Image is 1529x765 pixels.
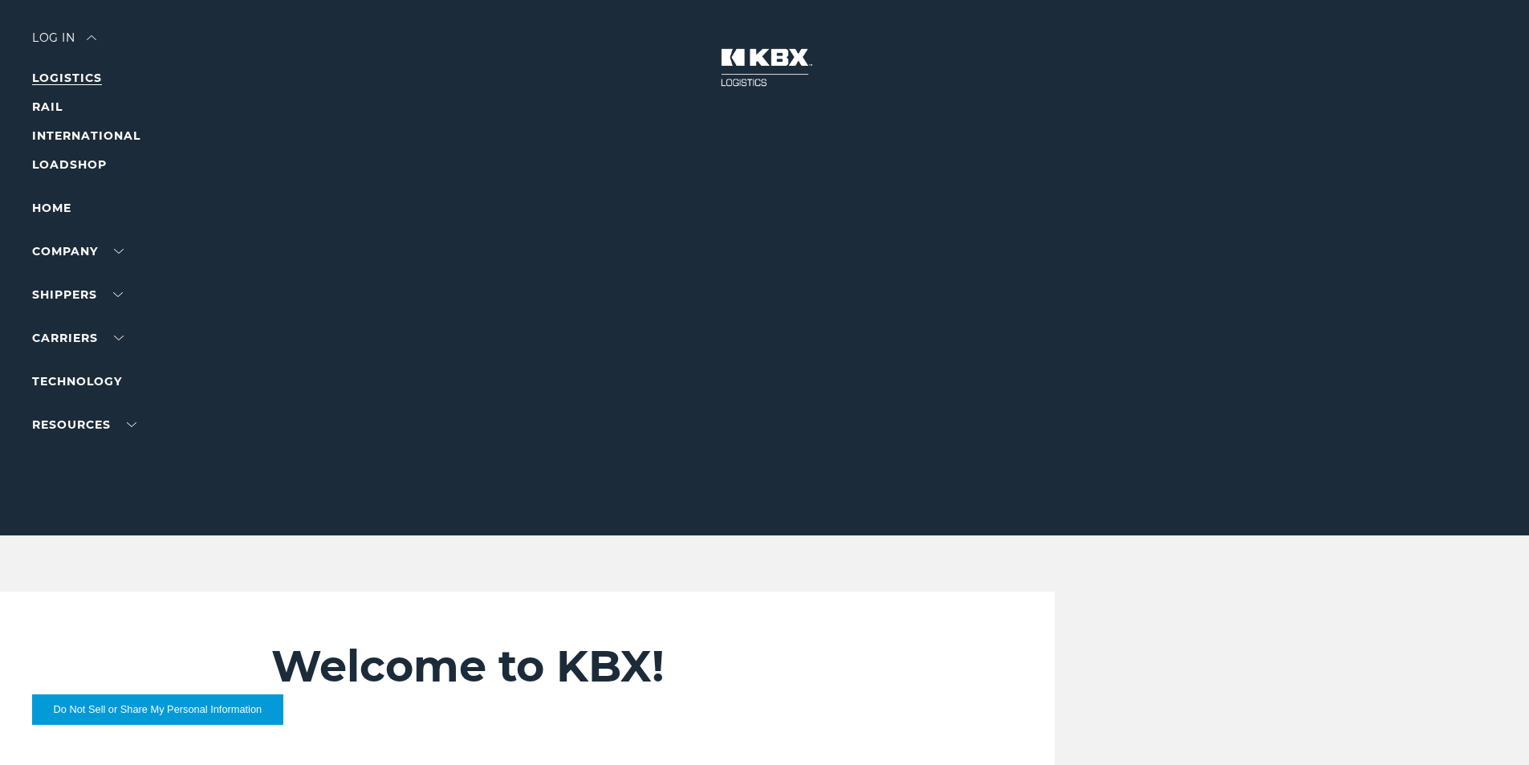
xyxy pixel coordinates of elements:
a: INTERNATIONAL [32,128,140,143]
a: Home [32,201,71,215]
img: arrow [87,35,96,40]
img: kbx logo [705,32,825,103]
a: Carriers [32,331,124,345]
a: LOGISTICS [32,71,102,85]
a: LOADSHOP [32,157,107,172]
a: SHIPPERS [32,287,123,302]
a: Technology [32,374,122,389]
a: Company [32,244,124,258]
a: RESOURCES [32,417,136,432]
a: RAIL [32,100,63,114]
button: Do Not Sell or Share My Personal Information [32,694,283,725]
h2: Welcome to KBX! [271,640,959,693]
div: Log in [32,32,96,55]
